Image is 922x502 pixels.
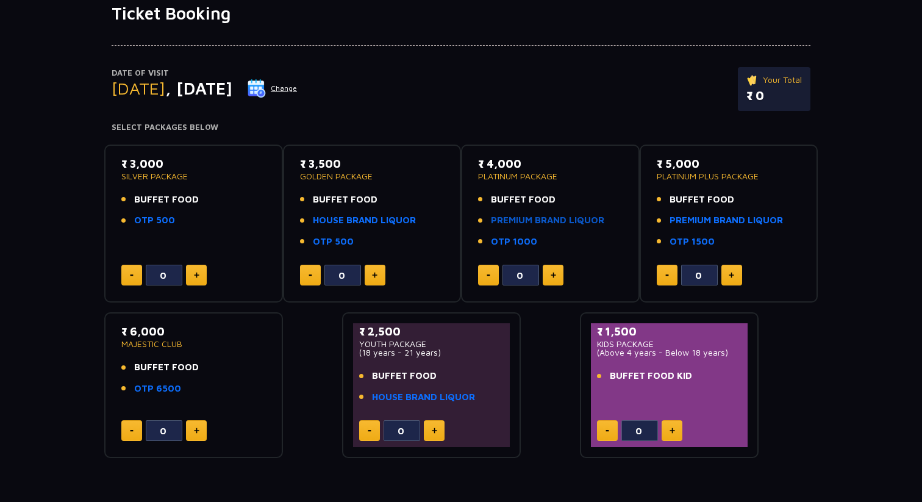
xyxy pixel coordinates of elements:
p: ₹ 3,000 [121,156,266,172]
img: plus [194,428,199,434]
a: PREMIUM BRAND LIQUOR [670,213,783,228]
p: YOUTH PACKAGE [359,340,504,348]
p: (18 years - 21 years) [359,348,504,357]
img: minus [309,274,312,276]
img: minus [368,430,371,432]
img: plus [670,428,675,434]
span: BUFFET FOOD [670,193,734,207]
span: BUFFET FOOD [372,369,437,383]
p: MAJESTIC CLUB [121,340,266,348]
p: ₹ 1,500 [597,323,742,340]
p: PLATINUM PLUS PACKAGE [657,172,801,181]
p: ₹ 2,500 [359,323,504,340]
a: PREMIUM BRAND LIQUOR [491,213,604,228]
span: BUFFET FOOD KID [610,369,692,383]
img: minus [665,274,669,276]
img: plus [551,272,556,278]
p: SILVER PACKAGE [121,172,266,181]
p: ₹ 6,000 [121,323,266,340]
p: PLATINUM PACKAGE [478,172,623,181]
p: KIDS PACKAGE [597,340,742,348]
a: OTP 6500 [134,382,181,396]
img: plus [372,272,377,278]
p: ₹ 4,000 [478,156,623,172]
span: BUFFET FOOD [134,193,199,207]
p: ₹ 3,500 [300,156,445,172]
img: minus [130,274,134,276]
p: GOLDEN PACKAGE [300,172,445,181]
img: minus [130,430,134,432]
p: ₹ 0 [746,87,802,105]
span: , [DATE] [165,78,232,98]
a: OTP 500 [134,213,175,228]
h4: Select Packages Below [112,123,810,132]
a: HOUSE BRAND LIQUOR [313,213,416,228]
h1: Ticket Booking [112,3,810,24]
button: Change [247,79,298,98]
a: OTP 1500 [670,235,715,249]
span: [DATE] [112,78,165,98]
img: plus [194,272,199,278]
img: plus [432,428,437,434]
p: (Above 4 years - Below 18 years) [597,348,742,357]
p: Your Total [746,73,802,87]
img: ticket [746,73,759,87]
a: OTP 1000 [491,235,537,249]
span: BUFFET FOOD [134,360,199,375]
p: ₹ 5,000 [657,156,801,172]
a: HOUSE BRAND LIQUOR [372,390,475,404]
img: plus [729,272,734,278]
span: BUFFET FOOD [491,193,556,207]
a: OTP 500 [313,235,354,249]
img: minus [606,430,609,432]
img: minus [487,274,490,276]
span: BUFFET FOOD [313,193,377,207]
p: Date of Visit [112,67,298,79]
